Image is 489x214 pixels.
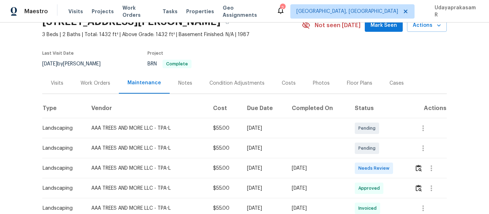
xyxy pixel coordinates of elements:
span: [DATE] [42,61,57,66]
th: Due Date [241,98,286,118]
th: Actions [409,98,447,118]
span: Needs Review [358,165,392,172]
th: Completed On [286,98,349,118]
div: [DATE] [247,165,280,172]
div: Notes [178,80,192,87]
span: 3 Beds | 2 Baths | Total: 1432 ft² | Above Grade: 1432 ft² | Basement Finished: N/A | 1987 [42,31,302,38]
div: AAA TREES AND MORE LLC - TPA-L [91,165,202,172]
div: 2 [280,4,285,11]
div: $55.00 [213,205,236,212]
div: Landscaping [43,145,80,152]
div: Cases [389,80,404,87]
th: Type [42,98,86,118]
div: Work Orders [81,80,110,87]
span: Actions [413,21,441,30]
button: Review Icon [415,160,423,177]
div: [DATE] [292,185,344,192]
div: [DATE] [247,125,280,132]
span: Pending [358,125,378,132]
th: Vendor [86,98,207,118]
button: Mark Seen [365,19,403,32]
span: [GEOGRAPHIC_DATA], [GEOGRAPHIC_DATA] [296,8,398,15]
div: AAA TREES AND MORE LLC - TPA-L [91,145,202,152]
span: Pending [358,145,378,152]
h2: [STREET_ADDRESS][PERSON_NAME] [42,18,221,25]
button: Review Icon [415,180,423,197]
div: AAA TREES AND MORE LLC - TPA-L [91,125,202,132]
span: Mark Seen [371,21,397,30]
div: Costs [282,80,296,87]
img: Review Icon [416,165,422,171]
div: [DATE] [292,205,344,212]
img: Review Icon [416,185,422,191]
span: Maestro [24,8,48,15]
div: Landscaping [43,165,80,172]
div: Condition Adjustments [209,80,265,87]
div: $55.00 [213,185,236,192]
span: Tasks [163,9,178,14]
div: AAA TREES AND MORE LLC - TPA-L [91,185,202,192]
button: Actions [407,19,447,32]
div: Maintenance [127,79,161,86]
div: Landscaping [43,125,80,132]
span: Project [147,51,163,55]
div: $55.00 [213,165,236,172]
span: Approved [358,185,383,192]
div: [DATE] [247,205,280,212]
span: Last Visit Date [42,51,74,55]
div: Landscaping [43,185,80,192]
span: Visits [68,8,83,15]
div: [DATE] [247,145,280,152]
div: [DATE] [247,185,280,192]
div: by [PERSON_NAME] [42,60,109,68]
div: $55.00 [213,145,236,152]
span: Geo Assignments [223,4,268,19]
th: Cost [207,98,241,118]
div: Floor Plans [347,80,372,87]
span: Udayaprakasam R [432,4,478,19]
span: Complete [163,62,191,66]
span: BRN [147,61,192,66]
div: Photos [313,80,330,87]
span: Not seen [DATE] [315,22,360,29]
div: Landscaping [43,205,80,212]
div: Visits [51,80,63,87]
th: Status [349,98,409,118]
span: Work Orders [122,4,154,19]
span: Projects [92,8,114,15]
span: Invoiced [358,205,379,212]
div: $55.00 [213,125,236,132]
div: AAA TREES AND MORE LLC - TPA-L [91,205,202,212]
div: [DATE] [292,165,344,172]
span: Properties [186,8,214,15]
